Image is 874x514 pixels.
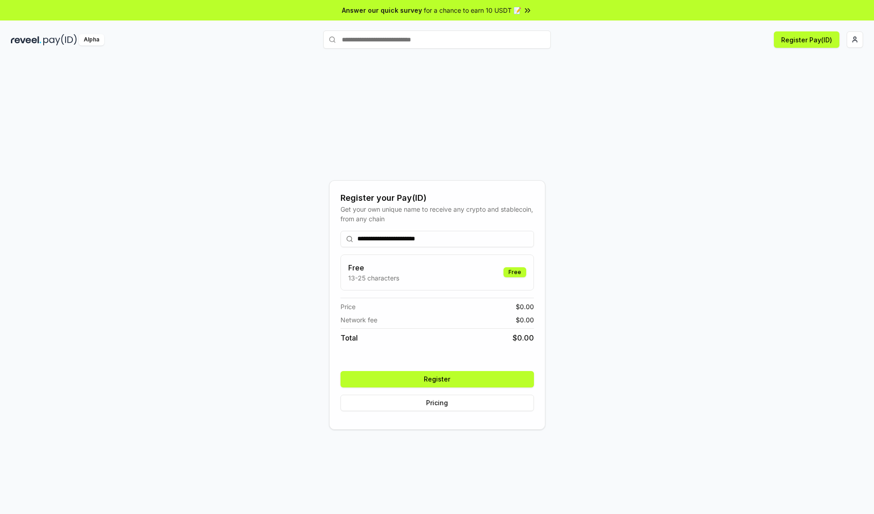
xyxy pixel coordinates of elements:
[340,332,358,343] span: Total
[11,34,41,46] img: reveel_dark
[348,262,399,273] h3: Free
[516,315,534,325] span: $ 0.00
[340,371,534,387] button: Register
[503,267,526,277] div: Free
[340,315,377,325] span: Network fee
[774,31,839,48] button: Register Pay(ID)
[348,273,399,283] p: 13-25 characters
[513,332,534,343] span: $ 0.00
[79,34,104,46] div: Alpha
[340,395,534,411] button: Pricing
[340,192,534,204] div: Register your Pay(ID)
[340,204,534,224] div: Get your own unique name to receive any crypto and stablecoin, from any chain
[43,34,77,46] img: pay_id
[342,5,422,15] span: Answer our quick survey
[340,302,356,311] span: Price
[516,302,534,311] span: $ 0.00
[424,5,521,15] span: for a chance to earn 10 USDT 📝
